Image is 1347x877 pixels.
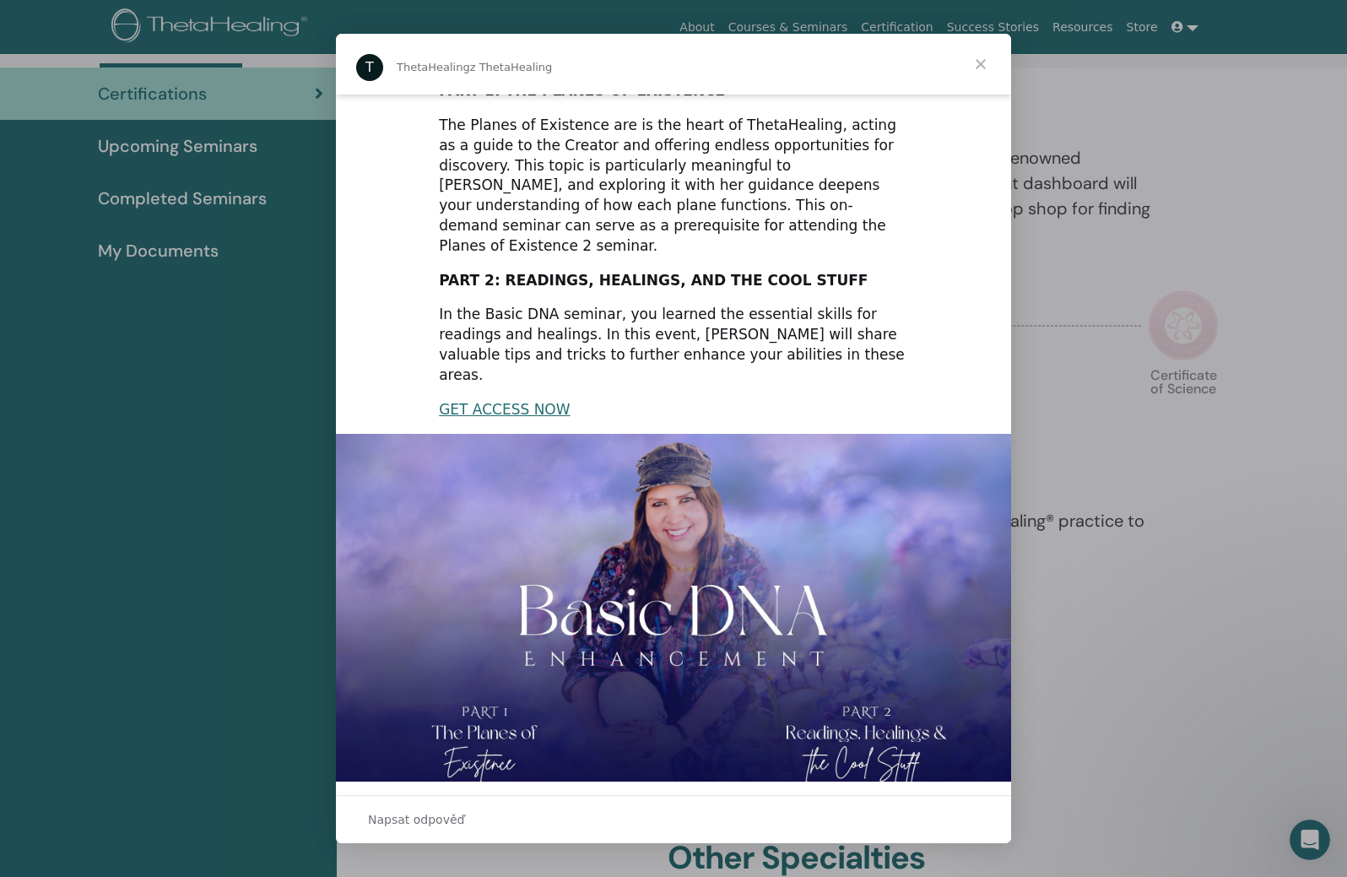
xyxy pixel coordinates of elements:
b: PART 2: READINGS, HEALINGS, AND THE COOL STUFF [439,272,868,289]
div: Profile image for ThetaHealing [356,54,383,81]
div: Otevřít konverzaci a odpovědět [336,795,1011,843]
div: In the Basic DNA seminar, you learned the essential skills for readings and healings. In this eve... [439,305,908,385]
a: GET ACCESS NOW [439,401,570,418]
span: ThetaHealing [397,61,470,73]
div: The Planes of Existence are is the heart of ThetaHealing, acting as a guide to the Creator and of... [439,116,908,257]
span: Zavřít [950,34,1011,95]
span: Napsat odpověď [368,809,464,831]
span: z ThetaHealing [470,61,553,73]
